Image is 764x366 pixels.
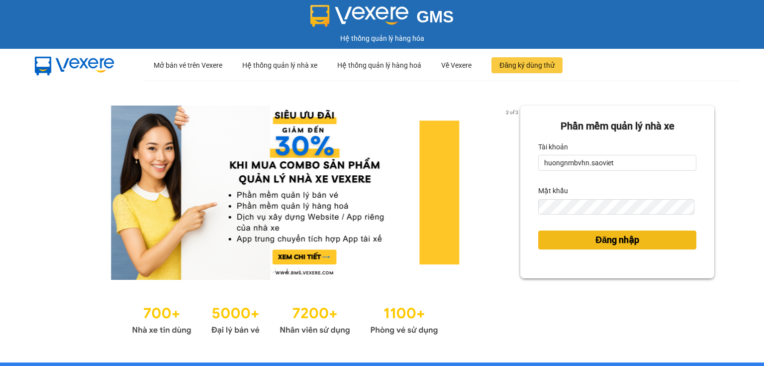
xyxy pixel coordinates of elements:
[416,7,454,26] span: GMS
[25,49,124,82] img: mbUUG5Q.png
[441,49,472,81] div: Về Vexere
[242,49,317,81] div: Hệ thống quản lý nhà xe
[154,49,222,81] div: Mở bán vé trên Vexere
[506,106,520,280] button: next slide / item
[310,5,409,27] img: logo 2
[271,268,275,272] li: slide item 1
[50,106,64,280] button: previous slide / item
[538,155,696,171] input: Tài khoản
[2,33,762,44] div: Hệ thống quản lý hàng hóa
[595,233,639,247] span: Đăng nhập
[499,60,555,71] span: Đăng ký dùng thử
[310,15,454,23] a: GMS
[503,106,520,119] p: 2 of 3
[337,49,421,81] div: Hệ thống quản lý hàng hoá
[538,183,568,199] label: Mật khẩu
[538,231,696,249] button: Đăng nhập
[538,139,568,155] label: Tài khoản
[283,268,287,272] li: slide item 2
[295,268,299,272] li: slide item 3
[491,57,563,73] button: Đăng ký dùng thử
[132,300,438,338] img: Statistics.png
[538,119,696,134] div: Phần mềm quản lý nhà xe
[538,199,694,215] input: Mật khẩu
